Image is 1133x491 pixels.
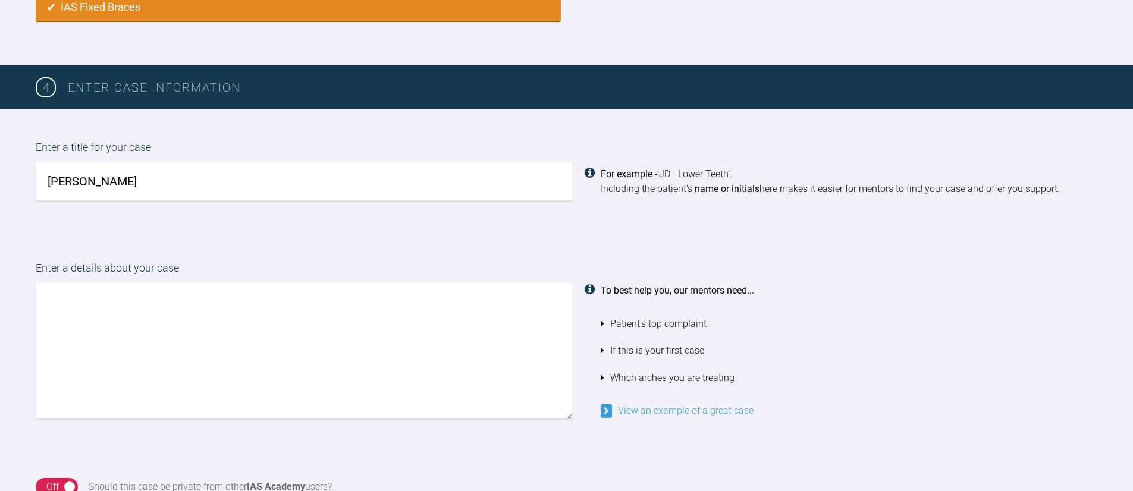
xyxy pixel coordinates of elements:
li: Which arches you are treating [601,364,1098,392]
input: JD - Lower Teeth [36,162,573,200]
strong: name or initials [695,183,759,194]
h3: Enter case information [68,78,1097,97]
strong: To best help you, our mentors need... [601,285,754,296]
label: Enter a details about your case [36,260,1097,283]
li: Patient's top complaint [601,310,1098,338]
div: 'JD - Lower Teeth'. Including the patient's here makes it easier for mentors to find your case an... [601,166,1098,197]
span: 4 [36,77,56,97]
a: View an example of a great case [601,405,754,416]
strong: For example - [601,168,657,180]
label: Enter a title for your case [36,139,1097,162]
li: If this is your first case [601,337,1098,364]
